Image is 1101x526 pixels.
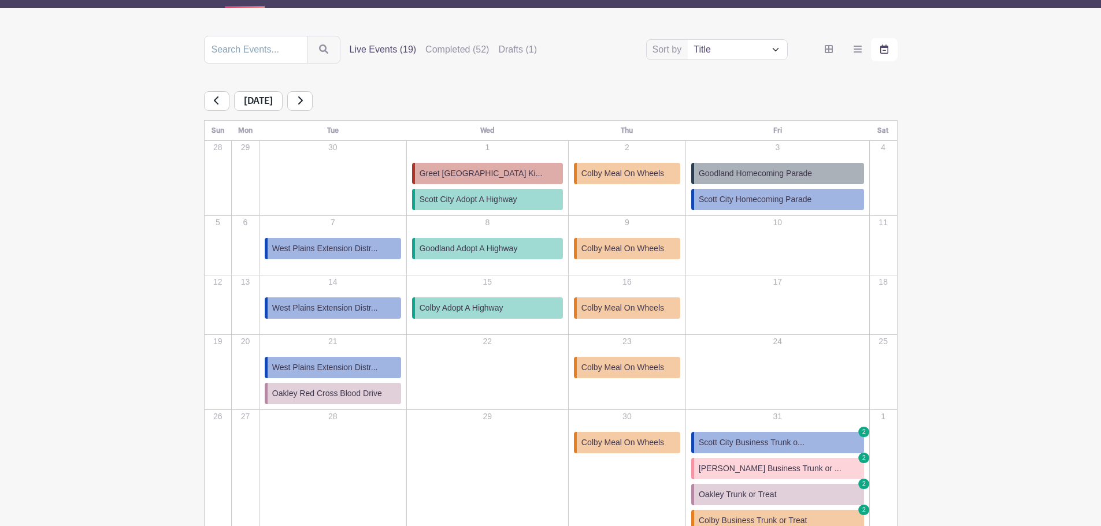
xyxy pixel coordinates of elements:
[691,432,864,453] a: Scott City Business Trunk o... 2
[574,357,680,378] a: Colby Meal On Wheels
[869,121,897,141] th: Sat
[699,193,811,206] span: Scott City Homecoming Parade
[569,411,685,423] p: 30
[858,479,870,489] span: 2
[687,276,869,288] p: 17
[205,217,231,229] p: 5
[205,335,231,348] p: 19
[232,335,258,348] p: 20
[260,217,406,229] p: 7
[699,462,841,475] span: [PERSON_NAME] Business Trunk or ...
[699,488,777,501] span: Oakley Trunk or Treat
[420,243,518,255] span: Goodland Adopt A Highway
[260,141,406,154] p: 30
[568,121,685,141] th: Thu
[425,43,489,57] label: Completed (52)
[412,297,563,319] a: Colby Adopt A Highway
[204,121,232,141] th: Sun
[265,238,401,259] a: West Plains Extension Distr...
[569,276,685,288] p: 16
[272,387,382,400] span: Oakley Red Cross Blood Drive
[407,411,568,423] p: 29
[260,276,406,288] p: 14
[407,276,568,288] p: 15
[232,121,260,141] th: Mon
[574,238,680,259] a: Colby Meal On Wheels
[870,276,896,288] p: 18
[407,335,568,348] p: 22
[685,121,869,141] th: Fri
[687,411,869,423] p: 31
[858,505,870,515] span: 2
[350,43,417,57] label: Live Events (19)
[574,297,680,319] a: Colby Meal On Wheels
[498,43,537,57] label: Drafts (1)
[687,141,869,154] p: 3
[870,335,896,348] p: 25
[232,276,258,288] p: 13
[691,163,864,184] a: Goodland Homecoming Parade
[272,361,378,374] span: West Plains Extension Distr...
[581,167,664,180] span: Colby Meal On Wheels
[412,238,563,259] a: Goodland Adopt A Highway
[569,217,685,229] p: 9
[406,121,568,141] th: Wed
[205,141,231,154] p: 28
[581,243,664,255] span: Colby Meal On Wheels
[260,411,406,423] p: 28
[232,411,258,423] p: 27
[581,437,664,449] span: Colby Meal On Wheels
[858,453,870,463] span: 2
[653,43,685,57] label: Sort by
[569,335,685,348] p: 23
[687,217,869,229] p: 10
[407,217,568,229] p: 8
[815,38,898,61] div: order and view
[699,167,812,180] span: Goodland Homecoming Parade
[260,335,406,348] p: 21
[870,141,896,154] p: 4
[259,121,406,141] th: Tue
[265,357,401,378] a: West Plains Extension Distr...
[581,302,664,314] span: Colby Meal On Wheels
[412,189,563,210] a: Scott City Adopt A Highway
[870,411,896,423] p: 1
[205,276,231,288] p: 12
[272,243,378,255] span: West Plains Extension Distr...
[687,335,869,348] p: 24
[870,217,896,229] p: 11
[272,302,378,314] span: West Plains Extension Distr...
[420,302,503,314] span: Colby Adopt A Highway
[691,458,864,479] a: [PERSON_NAME] Business Trunk or ... 2
[574,432,680,453] a: Colby Meal On Wheels
[691,484,864,505] a: Oakley Trunk or Treat 2
[569,141,685,154] p: 2
[581,361,664,374] span: Colby Meal On Wheels
[412,163,563,184] a: Greet [GEOGRAPHIC_DATA] Ki...
[420,167,543,180] span: Greet [GEOGRAPHIC_DATA] Ki...
[407,141,568,154] p: 1
[232,141,258,154] p: 29
[265,297,401,319] a: West Plains Extension Distr...
[858,427,870,437] span: 2
[234,91,283,111] span: [DATE]
[574,163,680,184] a: Colby Meal On Wheels
[232,217,258,229] p: 6
[691,189,864,210] a: Scott City Homecoming Parade
[265,383,401,404] a: Oakley Red Cross Blood Drive
[420,193,517,206] span: Scott City Adopt A Highway
[350,43,537,57] div: filters
[699,437,805,449] span: Scott City Business Trunk o...
[205,411,231,423] p: 26
[204,36,307,64] input: Search Events...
